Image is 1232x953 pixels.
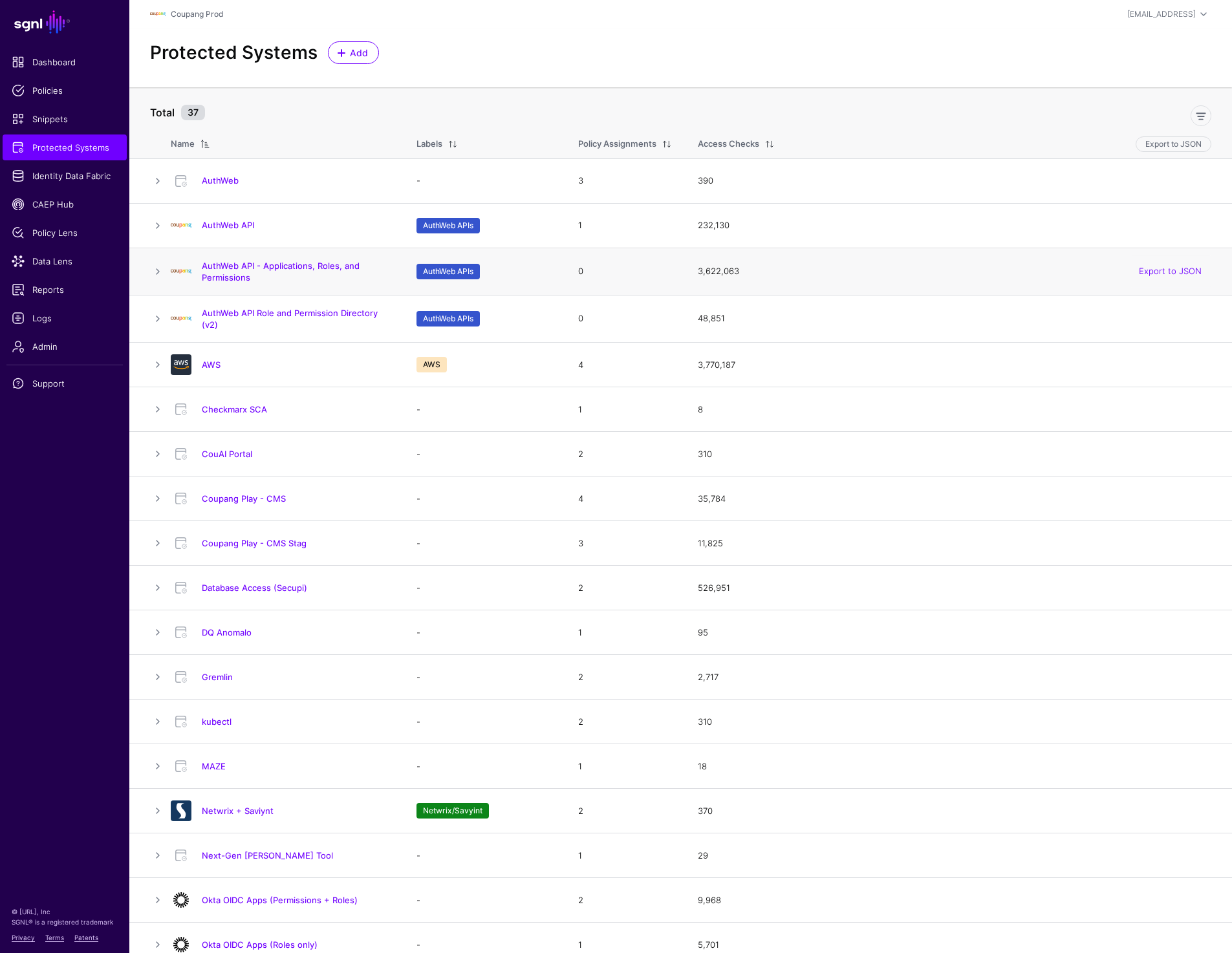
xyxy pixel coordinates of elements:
div: 18 [698,760,1211,773]
td: 2 [565,566,685,610]
td: 0 [565,248,685,295]
td: - [404,158,565,203]
img: svg+xml;base64,PD94bWwgdmVyc2lvbj0iMS4wIiBlbmNvZGluZz0iVVRGLTgiIHN0YW5kYWxvbmU9Im5vIj8+CjwhLS0gQ3... [171,261,191,282]
a: AuthWeb API [202,220,254,230]
a: Data Lens [3,248,127,274]
a: Identity Data Fabric [3,163,127,189]
td: - [404,655,565,700]
a: Dashboard [3,49,127,75]
p: SGNL® is a registered trademark [12,917,118,927]
a: Policy Lens [3,220,127,246]
a: CouAI Portal [202,449,252,459]
td: 3 [565,158,685,203]
a: Snippets [3,106,127,132]
span: Admin [12,340,118,353]
span: Netwrix/Savyint [416,803,489,819]
a: Reports [3,277,127,303]
a: Okta OIDC Apps (Permissions + Roles) [202,895,358,905]
span: AuthWeb APIs [416,264,480,279]
span: Dashboard [12,56,118,69]
a: Gremlin [202,672,233,682]
div: 29 [698,850,1211,862]
a: Protected Systems [3,134,127,160]
div: 310 [698,716,1211,729]
a: Next-Gen [PERSON_NAME] Tool [202,850,333,861]
td: 1 [565,610,685,655]
button: Export to JSON [1136,136,1211,152]
div: Access Checks [698,138,759,151]
a: Coupang Prod [171,9,223,19]
a: AuthWeb [202,175,239,186]
a: Checkmarx SCA [202,404,267,414]
div: [EMAIL_ADDRESS] [1127,8,1196,20]
a: AuthWeb API Role and Permission Directory (v2) [202,308,378,330]
p: © [URL], Inc [12,906,118,917]
td: - [404,700,565,744]
span: Policies [12,84,118,97]
span: Support [12,377,118,390]
a: Coupang Play - CMS Stag [202,538,307,548]
td: 2 [565,878,685,923]
a: AuthWeb API - Applications, Roles, and Permissions [202,261,360,283]
div: Name [171,138,195,151]
td: 2 [565,789,685,833]
td: 0 [565,295,685,342]
td: - [404,878,565,923]
span: Protected Systems [12,141,118,154]
a: CAEP Hub [3,191,127,217]
div: 35,784 [698,493,1211,506]
a: AWS [202,359,221,370]
a: Coupang Play - CMS [202,493,286,504]
img: svg+xml;base64,PHN2ZyBpZD0iTG9nbyIgeG1sbnM9Imh0dHA6Ly93d3cudzMub3JnLzIwMDAvc3ZnIiB3aWR0aD0iMTIxLj... [150,6,166,22]
a: Database Access (Secupi) [202,583,307,593]
div: 3,622,063 [698,265,1211,278]
div: 232,130 [698,219,1211,232]
td: 2 [565,700,685,744]
div: 2,717 [698,671,1211,684]
td: 4 [565,343,685,387]
td: - [404,387,565,432]
span: AWS [416,357,447,372]
span: CAEP Hub [12,198,118,211]
a: Add [328,41,379,64]
img: svg+xml;base64,PD94bWwgdmVyc2lvbj0iMS4wIiBlbmNvZGluZz0iVVRGLTgiIHN0YW5kYWxvbmU9Im5vIj8+CjwhLS0gQ3... [171,308,191,329]
td: 3 [565,521,685,566]
div: 526,951 [698,582,1211,595]
div: 3,770,187 [698,359,1211,372]
td: 2 [565,432,685,476]
td: - [404,744,565,789]
td: - [404,610,565,655]
span: Policy Lens [12,226,118,239]
a: Privacy [12,934,35,941]
a: DQ Anomalo [202,627,252,637]
span: Snippets [12,112,118,125]
span: Reports [12,283,118,296]
div: 9,968 [698,894,1211,907]
img: svg+xml;base64,PHN2ZyBpZD0iTG9nbyIgeG1sbnM9Imh0dHA6Ly93d3cudzMub3JnLzIwMDAvc3ZnIiB3aWR0aD0iMTIxLj... [171,215,191,236]
div: Labels [416,138,442,151]
td: - [404,566,565,610]
a: Okta OIDC Apps (Roles only) [202,939,318,950]
span: Add [349,46,370,59]
a: Logs [3,305,127,331]
div: 8 [698,403,1211,416]
div: 48,851 [698,312,1211,325]
td: 4 [565,476,685,521]
td: 1 [565,203,685,248]
small: 37 [181,105,205,120]
img: svg+xml;base64,PHN2ZyB3aWR0aD0iNjQiIGhlaWdodD0iNjQiIHZpZXdCb3g9IjAgMCA2NCA2NCIgZmlsbD0ibm9uZSIgeG... [171,354,191,375]
span: Identity Data Fabric [12,169,118,182]
td: 1 [565,833,685,878]
h2: Protected Systems [150,42,318,64]
a: Netwrix + Saviynt [202,806,274,816]
div: 95 [698,626,1211,639]
div: 370 [698,805,1211,818]
div: Policy Assignments [578,138,656,151]
td: - [404,521,565,566]
div: 11,825 [698,537,1211,550]
td: - [404,833,565,878]
span: AuthWeb APIs [416,311,480,327]
a: MAZE [202,761,226,771]
a: SGNL [8,8,122,36]
a: kubectl [202,716,232,727]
